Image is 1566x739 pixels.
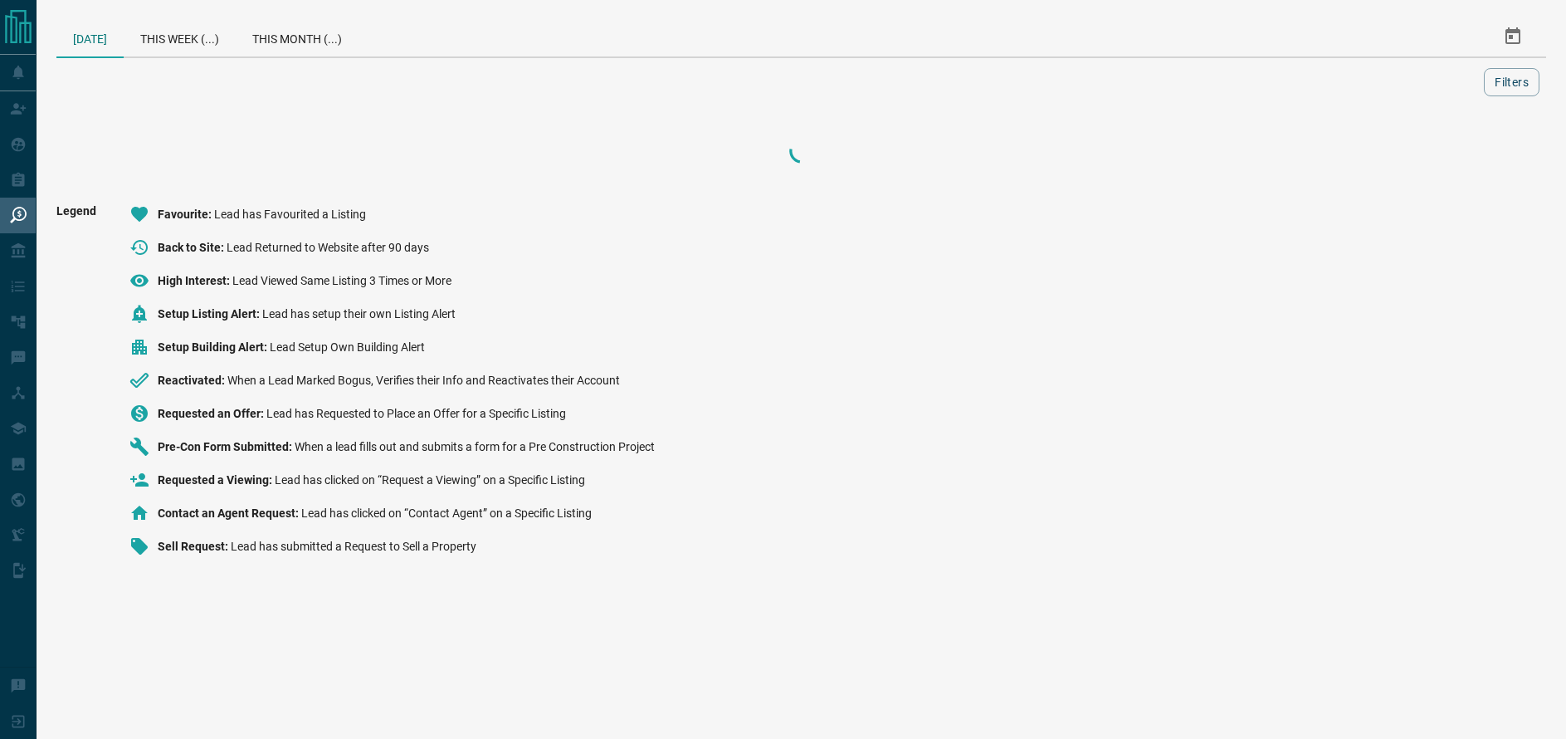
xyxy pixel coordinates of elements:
[56,17,124,58] div: [DATE]
[158,407,266,420] span: Requested an Offer
[158,507,301,520] span: Contact an Agent Request
[158,208,214,221] span: Favourite
[214,208,366,221] span: Lead has Favourited a Listing
[124,17,236,56] div: This Week (...)
[158,473,275,487] span: Requested a Viewing
[1484,68,1539,96] button: Filters
[232,274,451,287] span: Lead Viewed Same Listing 3 Times or More
[1493,17,1533,56] button: Select Date Range
[158,540,231,553] span: Sell Request
[158,274,232,287] span: High Interest
[158,340,270,354] span: Setup Building Alert
[158,241,227,254] span: Back to Site
[236,17,359,56] div: This Month (...)
[158,307,262,321] span: Setup Listing Alert
[295,440,655,453] span: When a lead fills out and submits a form for a Pre Construction Project
[301,507,592,520] span: Lead has clicked on “Contact Agent” on a Specific Listing
[275,473,585,487] span: Lead has clicked on “Request a Viewing” on a Specific Listing
[270,340,425,354] span: Lead Setup Own Building Alert
[231,540,476,553] span: Lead has submitted a Request to Sell a Property
[266,407,566,420] span: Lead has Requested to Place an Offer for a Specific Listing
[719,135,885,168] div: Loading
[56,204,96,570] span: Legend
[227,241,429,254] span: Lead Returned to Website after 90 days
[158,440,295,453] span: Pre-Con Form Submitted
[227,374,620,387] span: When a Lead Marked Bogus, Verifies their Info and Reactivates their Account
[158,374,227,387] span: Reactivated
[262,307,456,321] span: Lead has setup their own Listing Alert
